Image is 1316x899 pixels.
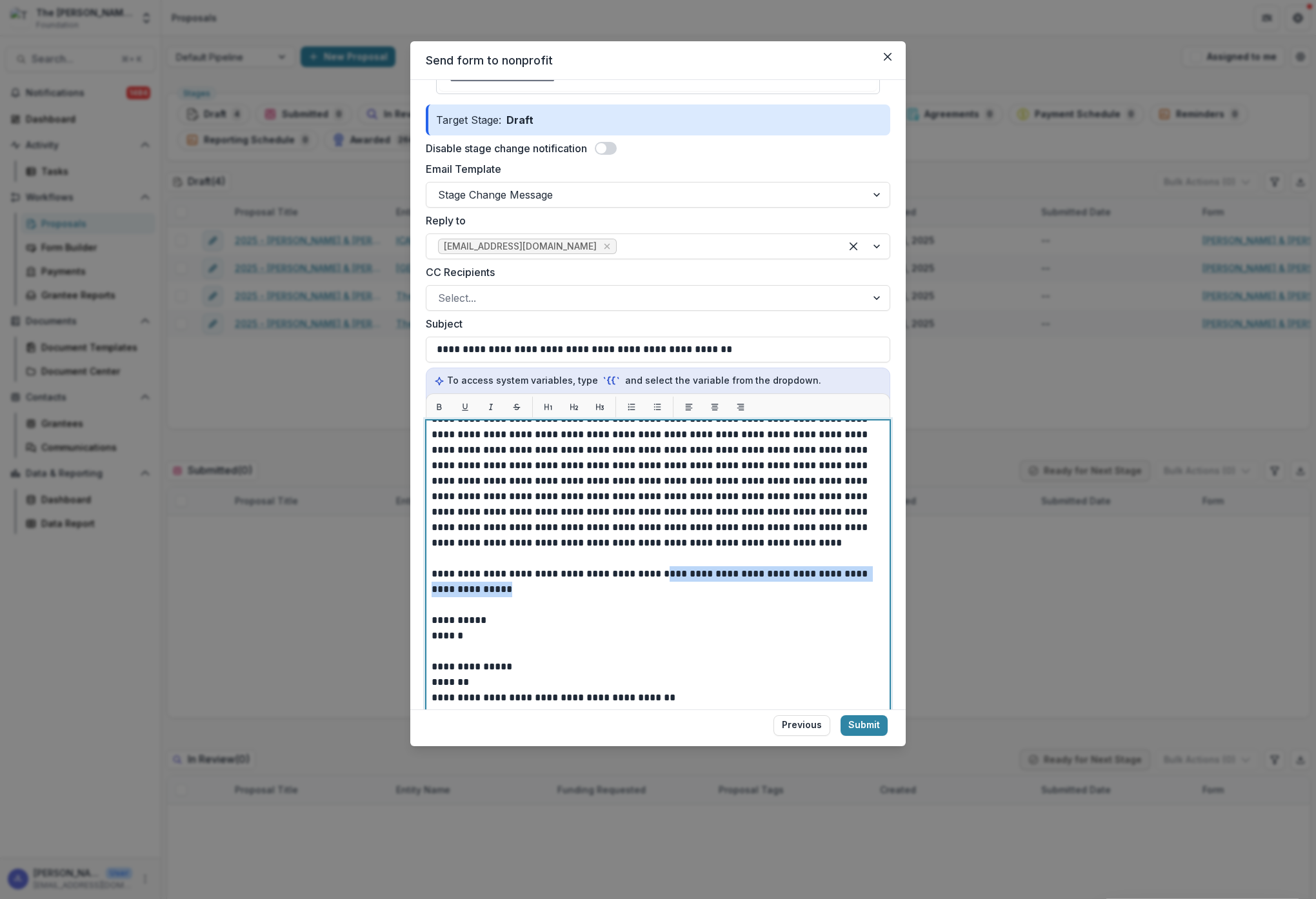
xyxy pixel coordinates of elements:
[410,41,906,80] header: Send form to nonprofit
[426,264,882,280] label: CC Recipients
[455,397,475,417] button: Underline
[506,397,527,417] button: Strikethrough
[647,397,668,417] button: List
[429,397,450,417] button: Bold
[434,373,882,388] p: To access system variables, type and select the variable from the dropdown.
[426,141,587,156] label: Disable stage change notification
[679,397,699,417] button: Align left
[773,715,830,736] button: Previous
[601,240,613,253] div: Remove jlombardo@bidwillfamilygroup.com
[590,397,610,417] button: H3
[730,397,751,417] button: Align right
[877,46,898,67] button: Close
[501,112,539,128] p: Draft
[426,316,882,331] label: Subject
[621,397,642,417] button: List
[704,397,725,417] button: Align center
[841,715,888,736] button: Submit
[538,397,559,417] button: H1
[481,397,501,417] button: Italic
[564,397,584,417] button: H2
[444,241,597,252] span: [EMAIL_ADDRESS][DOMAIN_NAME]
[601,374,623,388] code: `{{`
[426,161,882,177] label: Email Template
[426,213,882,228] label: Reply to
[843,236,864,257] div: Clear selected options
[426,104,890,135] div: Target Stage:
